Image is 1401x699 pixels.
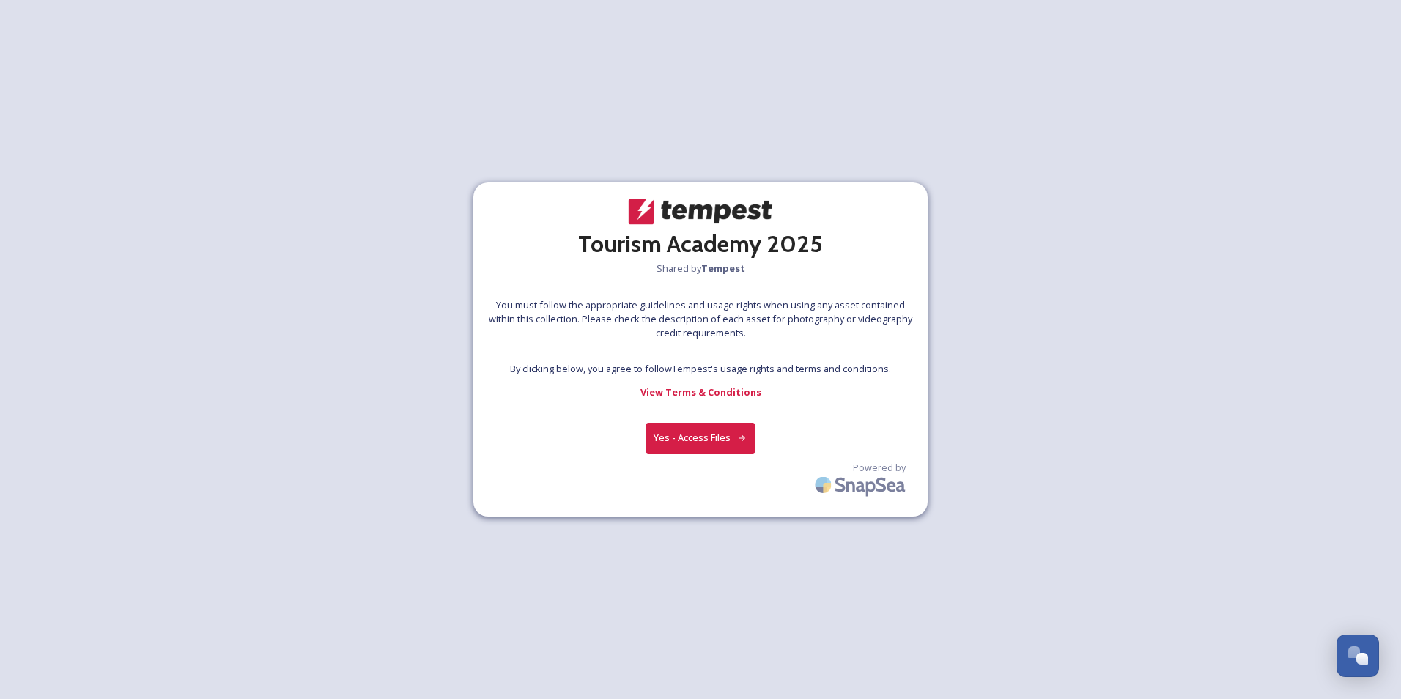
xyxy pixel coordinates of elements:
[578,226,823,262] h2: Tourism Academy 2025
[627,197,774,226] img: tempest-color.png
[1337,635,1379,677] button: Open Chat
[510,362,891,376] span: By clicking below, you agree to follow Tempest 's usage rights and terms and conditions.
[640,383,761,401] a: View Terms & Conditions
[853,461,906,475] span: Powered by
[640,385,761,399] strong: View Terms & Conditions
[810,467,913,502] img: SnapSea Logo
[701,262,745,275] strong: Tempest
[646,423,755,453] button: Yes - Access Files
[488,298,913,341] span: You must follow the appropriate guidelines and usage rights when using any asset contained within...
[657,262,745,275] span: Shared by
